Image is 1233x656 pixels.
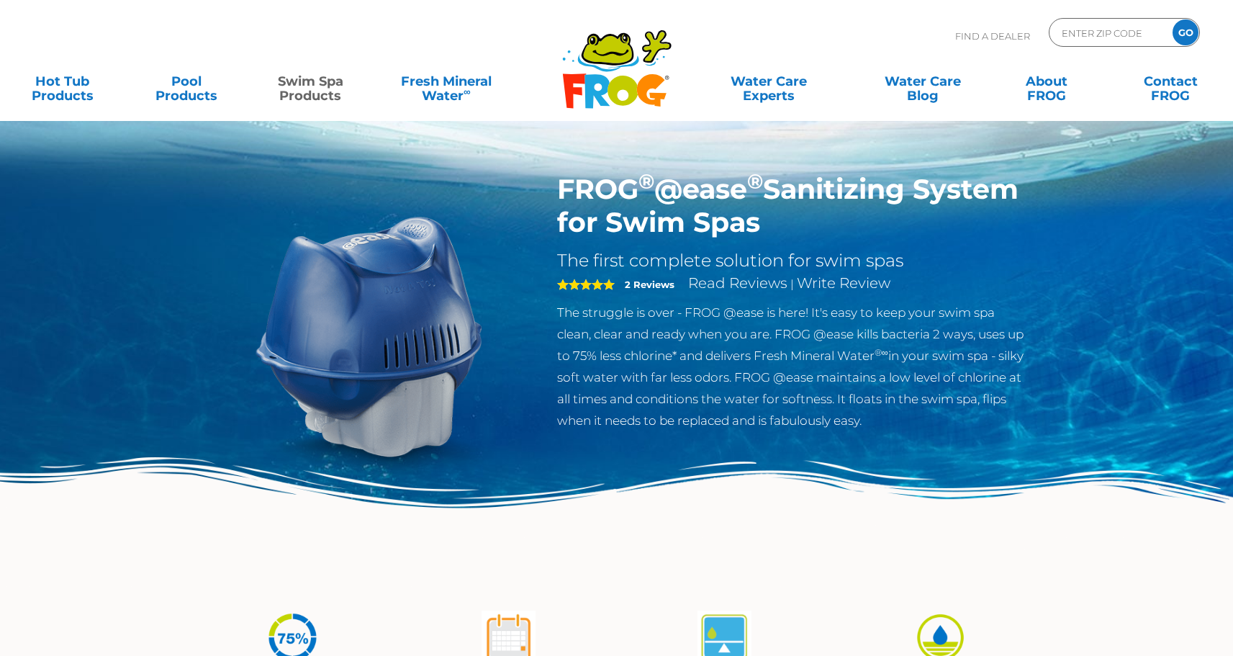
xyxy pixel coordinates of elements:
a: PoolProducts [138,67,235,96]
span: 5 [557,279,615,290]
a: Fresh MineralWater∞ [386,67,506,96]
a: Water CareExperts [690,67,846,96]
img: ss-@ease-hero.png [207,173,536,503]
p: Find A Dealer [955,18,1030,54]
strong: 2 Reviews [625,279,674,290]
a: Read Reviews [688,274,787,292]
a: ContactFROG [1122,67,1219,96]
span: | [790,277,794,291]
sup: ®∞ [875,347,888,358]
a: Swim SpaProducts [262,67,358,96]
h1: FROG @ease Sanitizing System for Swim Spas [557,173,1027,239]
h2: The first complete solution for swim spas [557,250,1027,271]
sup: ® [638,169,654,194]
input: Zip Code Form [1060,22,1157,43]
input: GO [1173,19,1198,45]
p: The struggle is over - FROG @ease is here! It's easy to keep your swim spa clean, clear and ready... [557,302,1027,431]
a: AboutFROG [998,67,1095,96]
sup: ® [747,169,763,194]
sup: ∞ [464,86,471,97]
a: Write Review [797,274,890,292]
a: Water CareBlog [875,67,971,96]
a: Hot TubProducts [14,67,111,96]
